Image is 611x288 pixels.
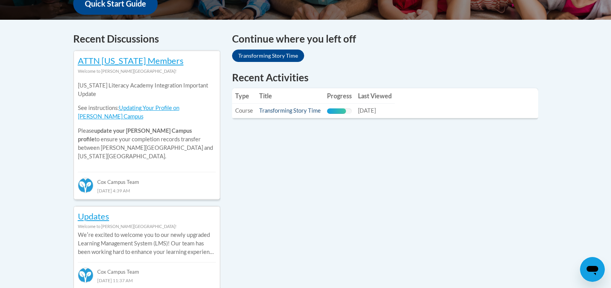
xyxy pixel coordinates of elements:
[256,88,324,104] th: Title
[324,88,355,104] th: Progress
[259,107,321,114] a: Transforming Story Time
[78,104,216,121] p: See instructions:
[232,31,538,46] h4: Continue where you left off
[73,31,220,46] h4: Recent Discussions
[78,276,216,285] div: [DATE] 11:37 AM
[235,107,253,114] span: Course
[78,55,184,66] a: ATTN [US_STATE] Members
[78,231,216,256] p: Weʹre excited to welcome you to our newly upgraded Learning Management System (LMS)! Our team has...
[78,262,216,276] div: Cox Campus Team
[78,211,109,221] a: Updates
[355,88,395,104] th: Last Viewed
[232,50,304,62] a: Transforming Story Time
[580,257,605,282] iframe: Button to launch messaging window
[358,107,376,114] span: [DATE]
[78,186,216,195] div: [DATE] 4:39 AM
[78,172,216,186] div: Cox Campus Team
[232,70,538,84] h1: Recent Activities
[78,105,179,120] a: Updating Your Profile on [PERSON_NAME] Campus
[78,75,216,166] div: Please to ensure your completion records transfer between [PERSON_NAME][GEOGRAPHIC_DATA] and [US_...
[78,67,216,75] div: Welcome to [PERSON_NAME][GEOGRAPHIC_DATA]!
[232,88,256,104] th: Type
[78,81,216,98] p: [US_STATE] Literacy Academy Integration Important Update
[78,178,93,193] img: Cox Campus Team
[327,108,346,114] div: Progress, %
[78,127,192,142] b: update your [PERSON_NAME] Campus profile
[78,222,216,231] div: Welcome to [PERSON_NAME][GEOGRAPHIC_DATA]!
[78,267,93,283] img: Cox Campus Team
